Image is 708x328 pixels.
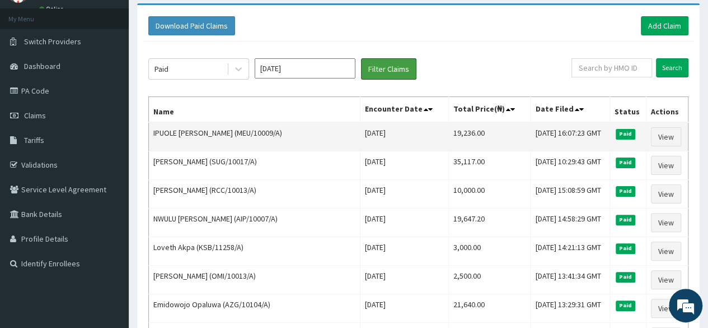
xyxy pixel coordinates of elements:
[651,242,681,261] a: View
[39,5,66,13] a: Online
[616,272,636,282] span: Paid
[616,243,636,253] span: Paid
[448,294,531,323] td: 21,640.00
[154,63,168,75] div: Paid
[149,209,360,237] td: NWULU [PERSON_NAME] (AIP/10007/A)
[651,299,681,318] a: View
[360,266,448,294] td: [DATE]
[531,151,609,180] td: [DATE] 10:29:43 GMT
[184,6,210,33] div: Minimize live chat window
[360,180,448,209] td: [DATE]
[360,209,448,237] td: [DATE]
[531,266,609,294] td: [DATE] 13:41:34 GMT
[149,122,360,151] td: IPUOLE [PERSON_NAME] (MEU/10009/A)
[448,266,531,294] td: 2,500.00
[58,63,188,77] div: Chat with us now
[255,58,355,78] input: Select Month and Year
[651,213,681,232] a: View
[656,58,688,77] input: Search
[616,215,636,225] span: Paid
[360,122,448,151] td: [DATE]
[448,97,531,123] th: Total Price(₦)
[360,151,448,180] td: [DATE]
[149,237,360,266] td: Loveth Akpa (KSB/11258/A)
[360,294,448,323] td: [DATE]
[24,110,46,121] span: Claims
[531,209,609,237] td: [DATE] 14:58:29 GMT
[24,61,60,71] span: Dashboard
[149,151,360,180] td: [PERSON_NAME] (SUG/10017/A)
[616,158,636,168] span: Paid
[149,97,360,123] th: Name
[531,122,609,151] td: [DATE] 16:07:23 GMT
[651,127,681,146] a: View
[6,213,213,252] textarea: Type your message and hit 'Enter'
[448,151,531,180] td: 35,117.00
[361,58,416,80] button: Filter Claims
[148,16,235,35] button: Download Paid Claims
[651,270,681,289] a: View
[641,16,688,35] a: Add Claim
[360,97,448,123] th: Encounter Date
[149,180,360,209] td: [PERSON_NAME] (RCC/10013/A)
[531,237,609,266] td: [DATE] 14:21:13 GMT
[616,129,636,139] span: Paid
[531,97,609,123] th: Date Filed
[571,58,652,77] input: Search by HMO ID
[24,135,44,145] span: Tariffs
[24,36,81,47] span: Switch Providers
[646,97,688,123] th: Actions
[65,95,154,208] span: We're online!
[531,180,609,209] td: [DATE] 15:08:59 GMT
[21,56,45,84] img: d_794563401_company_1708531726252_794563401
[448,122,531,151] td: 19,236.00
[616,186,636,196] span: Paid
[651,156,681,175] a: View
[360,237,448,266] td: [DATE]
[531,294,609,323] td: [DATE] 13:29:31 GMT
[609,97,646,123] th: Status
[149,294,360,323] td: Emidowojo Opaluwa (AZG/10104/A)
[616,301,636,311] span: Paid
[448,180,531,209] td: 10,000.00
[448,237,531,266] td: 3,000.00
[448,209,531,237] td: 19,647.20
[149,266,360,294] td: [PERSON_NAME] (OMI/10013/A)
[651,184,681,204] a: View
